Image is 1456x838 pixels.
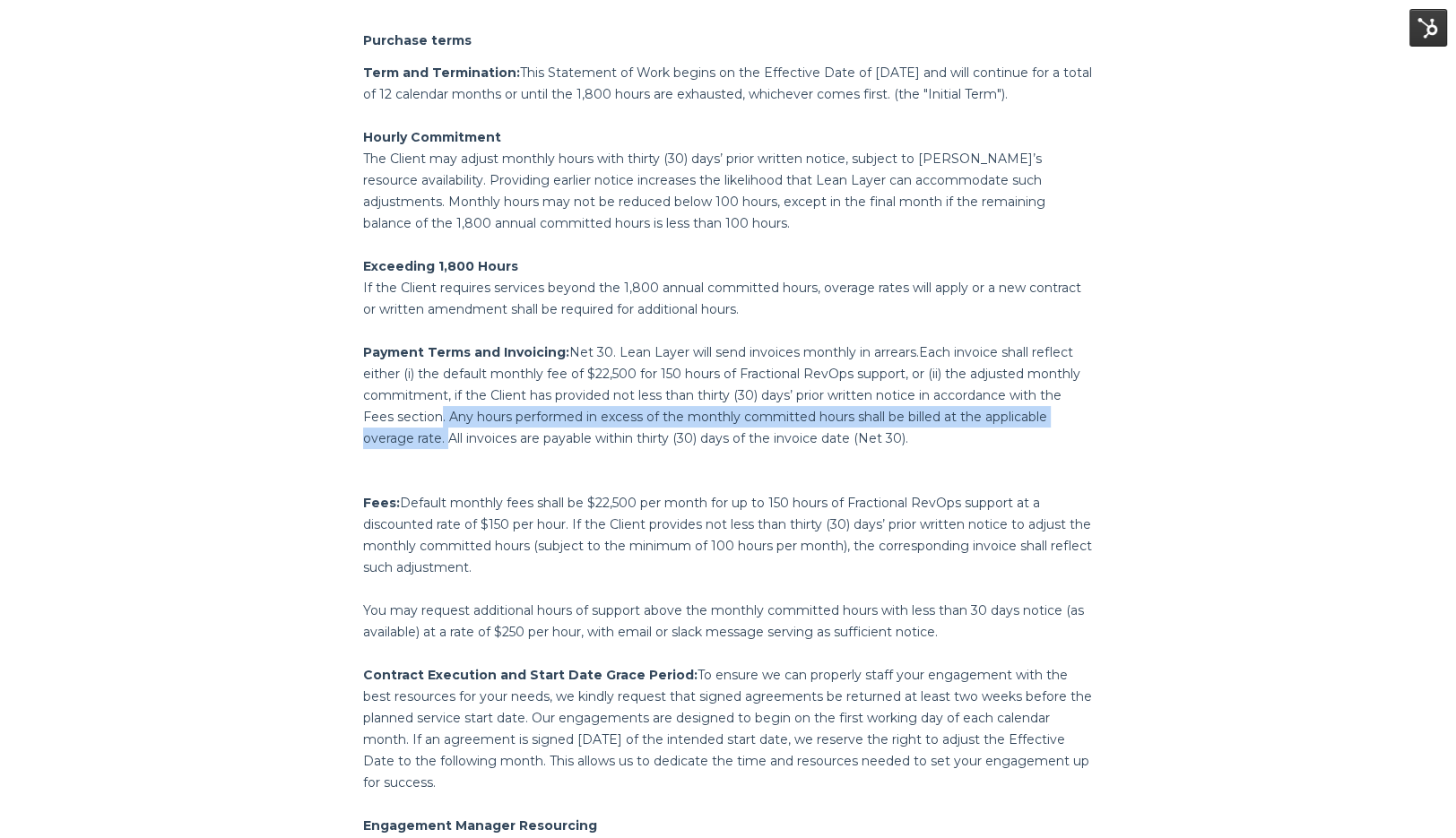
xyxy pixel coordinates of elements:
span: To ensure we can properly staff your engagement with the best resources for your needs, we kindly... [363,667,1092,790]
img: HubSpot Tools Menu Toggle [1409,9,1447,47]
span: Payment Terms and Invoicing: [363,344,569,360]
span: Contract Execution and Start Date Grace Period: [363,667,698,683]
strong: Exceeding 1,800 Hours [363,258,518,274]
span: You may request additional hours of support above the monthly committed hours with less than 30 d... [363,602,1084,640]
p: The Client may adjust monthly hours with thirty (30) days’ prior written notice, subject to [PERS... [363,148,1093,234]
span: Term and Termination: [363,65,520,81]
h2: Purchase terms [363,30,1093,51]
span: This Statement of Work begins on the Effective Date of [DATE] and will continue for a total of 12... [363,65,1092,102]
span: Fees: [363,495,400,511]
p: If the Client requires services beyond the 1,800 annual committed hours, overage rates will apply... [363,277,1093,320]
p: Each invoice shall reflect either (i) the default monthly fee of $22,500 for 150 hours of Fractio... [363,341,1093,449]
span: Default monthly fees shall be $22,500 per month for up to 150 hours of Fractional RevOps support ... [363,495,1092,575]
strong: Engagement Manager Resourcing [363,817,597,834]
strong: Hourly Commitment [363,129,501,145]
span: Net 30. Lean Layer will send invoices monthly in arrears. [569,344,919,360]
